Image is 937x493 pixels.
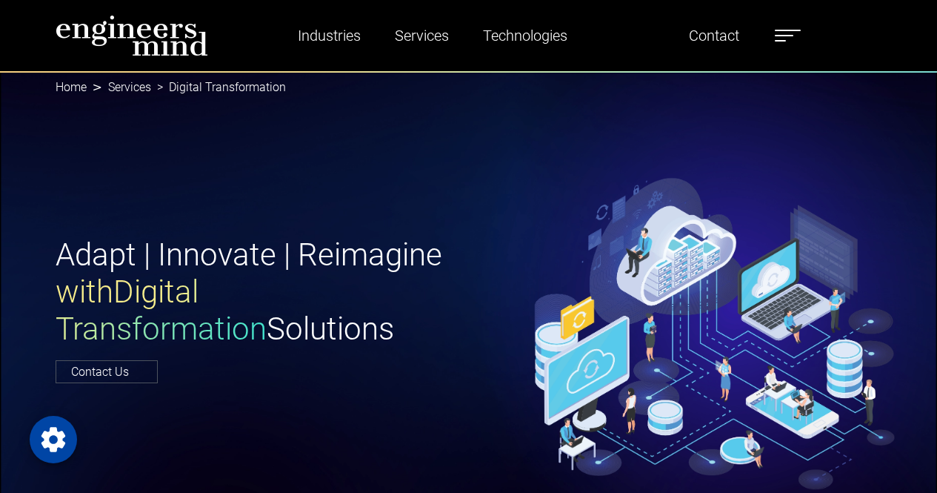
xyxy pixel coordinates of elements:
[389,19,455,53] a: Services
[56,15,208,56] img: logo
[56,80,87,94] a: Home
[56,236,460,348] h1: Adapt | Innovate | Reimagine Solutions
[477,19,573,53] a: Technologies
[683,19,745,53] a: Contact
[56,71,882,104] nav: breadcrumb
[292,19,367,53] a: Industries
[56,360,158,383] a: Contact Us
[56,274,267,347] span: with Digital Transformation
[108,80,151,94] a: Services
[151,79,286,96] li: Digital Transformation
